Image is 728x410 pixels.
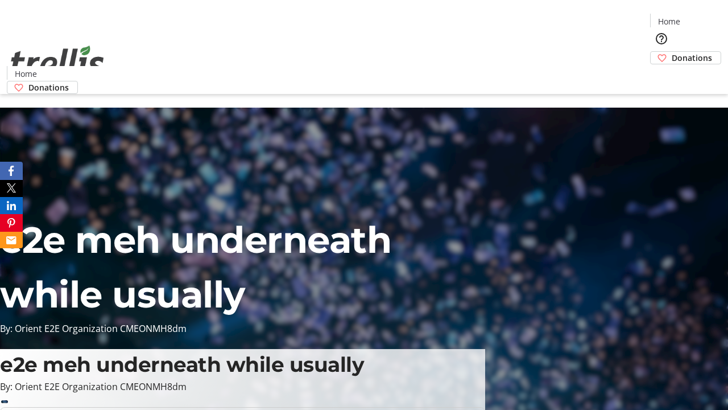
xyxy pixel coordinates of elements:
[7,33,108,90] img: Orient E2E Organization CMEONMH8dm's Logo
[650,27,673,50] button: Help
[7,68,44,80] a: Home
[651,15,687,27] a: Home
[7,81,78,94] a: Donations
[15,68,37,80] span: Home
[650,64,673,87] button: Cart
[658,15,680,27] span: Home
[672,52,712,64] span: Donations
[28,81,69,93] span: Donations
[650,51,721,64] a: Donations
